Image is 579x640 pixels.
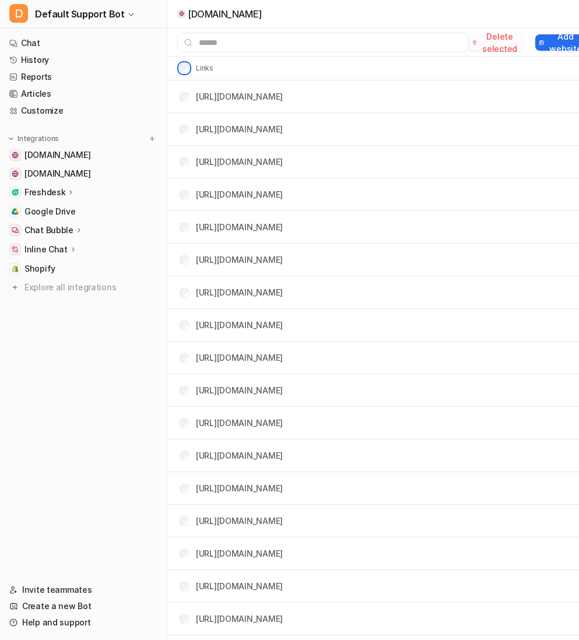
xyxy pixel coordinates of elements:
a: [URL][DOMAIN_NAME] [196,353,283,363]
p: [DOMAIN_NAME] [188,8,262,20]
span: Explore all integrations [24,278,158,297]
a: [URL][DOMAIN_NAME] [196,483,283,493]
img: Inline Chat [12,246,19,253]
a: Chat [5,35,163,51]
span: Shopify [24,263,55,275]
img: support.refurbly.se [12,152,19,159]
a: Invite teammates [5,582,163,598]
a: [URL][DOMAIN_NAME] [196,451,283,460]
span: Google Drive [24,206,76,217]
a: Google DriveGoogle Drive [5,203,163,220]
img: Google Drive [12,208,19,215]
span: [DOMAIN_NAME] [24,149,90,161]
img: explore all integrations [9,282,21,293]
a: Customize [5,103,163,119]
a: Create a new Bot [5,598,163,614]
img: expand menu [7,135,15,143]
a: [URL][DOMAIN_NAME] [196,614,283,624]
img: www.refurbly.se [12,170,19,177]
a: [URL][DOMAIN_NAME] [196,222,283,232]
a: [URL][DOMAIN_NAME] [196,516,283,526]
a: Articles [5,86,163,102]
th: Links [170,61,214,75]
a: History [5,52,163,68]
a: Reports [5,69,163,85]
button: Delete selected [469,34,524,51]
a: [URL][DOMAIN_NAME] [196,418,283,428]
a: support.refurbly.se[DOMAIN_NAME] [5,147,163,163]
a: [URL][DOMAIN_NAME] [196,124,283,134]
a: Help and support [5,614,163,631]
a: [URL][DOMAIN_NAME] [196,581,283,591]
a: www.refurbly.se[DOMAIN_NAME] [5,166,163,182]
a: Explore all integrations [5,279,163,296]
button: Integrations [5,133,62,145]
span: D [9,4,28,23]
p: Integrations [17,134,59,143]
p: Freshdesk [24,187,65,198]
a: [URL][DOMAIN_NAME] [196,548,283,558]
img: Chat Bubble [12,227,19,234]
p: Inline Chat [24,244,68,255]
a: [URL][DOMAIN_NAME] [196,287,283,297]
img: support.refurbly.se icon [179,11,184,16]
a: [URL][DOMAIN_NAME] [196,385,283,395]
a: [URL][DOMAIN_NAME] [196,92,283,101]
a: [URL][DOMAIN_NAME] [196,255,283,265]
a: [URL][DOMAIN_NAME] [196,320,283,330]
a: [URL][DOMAIN_NAME] [196,189,283,199]
span: [DOMAIN_NAME] [24,168,90,180]
img: Shopify [12,265,19,272]
p: Chat Bubble [24,224,73,236]
span: Default Support Bot [35,6,124,22]
a: [URL][DOMAIN_NAME] [196,157,283,167]
a: ShopifyShopify [5,261,163,277]
img: Freshdesk [12,189,19,196]
img: menu_add.svg [148,135,156,143]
